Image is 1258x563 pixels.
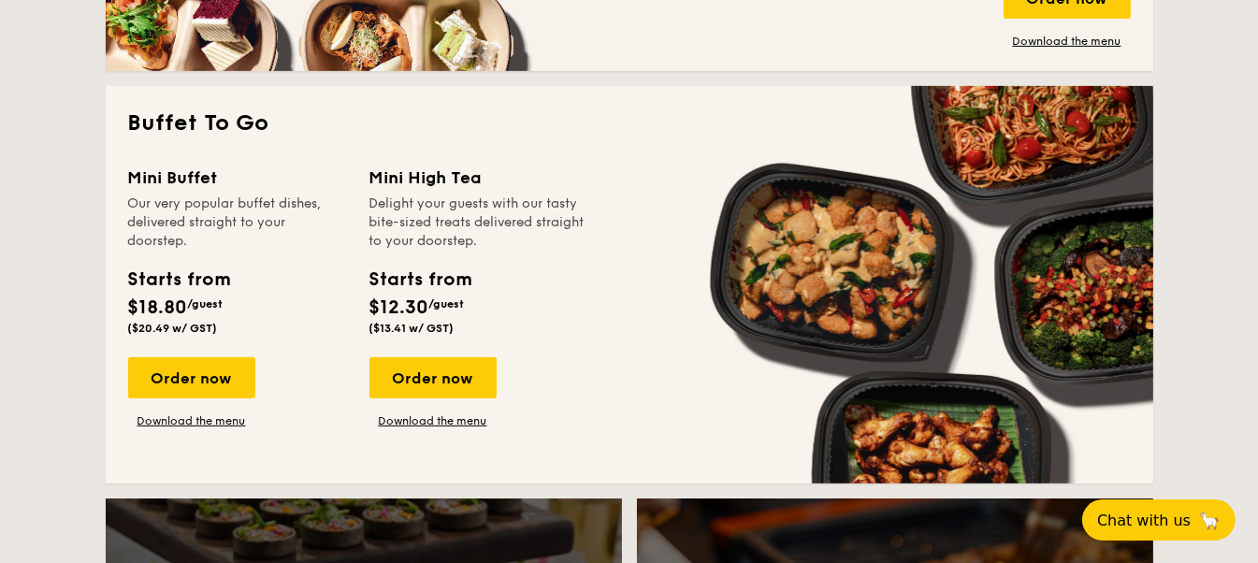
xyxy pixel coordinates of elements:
[1082,499,1236,541] button: Chat with us🦙
[369,357,497,398] div: Order now
[128,165,347,191] div: Mini Buffet
[128,266,230,294] div: Starts from
[429,297,465,310] span: /guest
[188,297,224,310] span: /guest
[369,322,455,335] span: ($13.41 w/ GST)
[128,322,218,335] span: ($20.49 w/ GST)
[128,357,255,398] div: Order now
[369,266,471,294] div: Starts from
[369,165,588,191] div: Mini High Tea
[369,413,497,428] a: Download the menu
[1198,510,1221,531] span: 🦙
[128,413,255,428] a: Download the menu
[128,195,347,251] div: Our very popular buffet dishes, delivered straight to your doorstep.
[1097,512,1191,529] span: Chat with us
[128,296,188,319] span: $18.80
[369,296,429,319] span: $12.30
[369,195,588,251] div: Delight your guests with our tasty bite-sized treats delivered straight to your doorstep.
[1004,34,1131,49] a: Download the menu
[128,108,1131,138] h2: Buffet To Go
